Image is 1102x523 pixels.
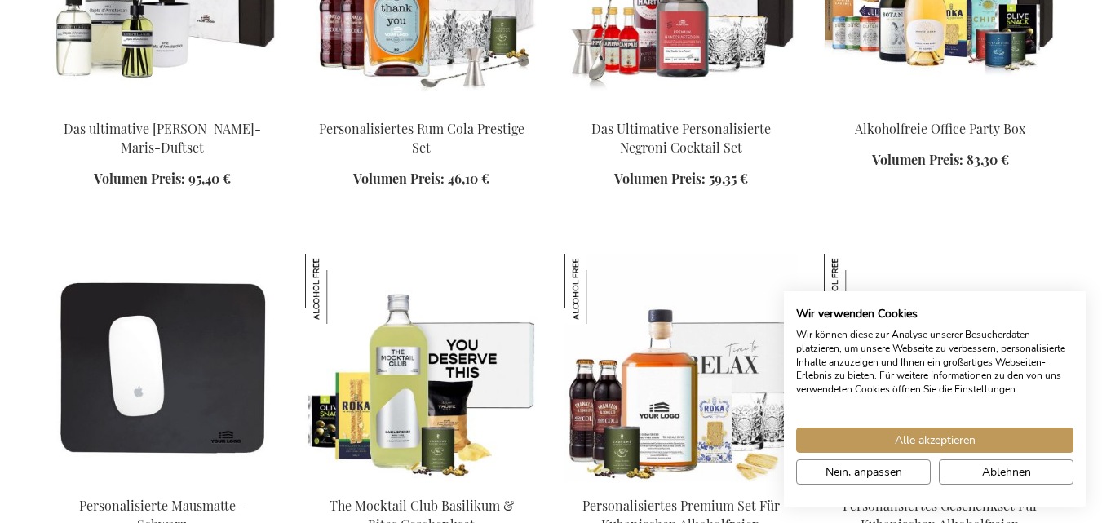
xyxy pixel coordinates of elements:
[564,254,798,482] img: Personalised Non-Alcoholic Cuban Spiced Rum Premium Set
[305,476,538,491] a: The Mocktail Club Basilikum & Bites Geschenkset The Mocktail Club Basilikum & Bites Geschenkset
[305,254,375,324] img: The Mocktail Club Basilikum & Bites Geschenkset
[319,120,524,156] a: Personalisiertes Rum Cola Prestige Set
[94,170,185,187] span: Volumen Preis:
[824,99,1057,114] a: Non-Alcoholic Office Party Box
[46,254,279,482] img: Personalised Leather Mouse Pad - Black
[614,170,706,187] span: Volumen Preis:
[46,99,279,114] a: The Ultimate Marie-Stella-Maris Fragrance Set
[967,151,1009,168] span: 83,30 €
[824,254,894,324] img: Personalisiertes Geschenkset Für Kubanischen Alkoholfreien Gewürzten Rum
[855,120,1025,137] a: Alkoholfreie Office Party Box
[564,476,798,491] a: Personalised Non-Alcoholic Cuban Spiced Rum Premium Set Personalisiertes Premium Set Für Kubanisc...
[614,170,748,188] a: Volumen Preis: 59,35 €
[305,254,538,482] img: The Mocktail Club Basilikum & Bites Geschenkset
[825,463,902,481] span: Nein, anpassen
[564,254,635,324] img: Personalisiertes Premium Set Für Kubanischen Alkoholfreien Gewürzten Rum
[353,170,489,188] a: Volumen Preis: 46,10 €
[188,170,231,187] span: 95,40 €
[796,428,1073,453] button: Akzeptieren Sie alle cookies
[939,459,1073,485] button: Alle verweigern cookies
[872,151,963,168] span: Volumen Preis:
[305,99,538,114] a: Personalised Rum Cola Prestige Set
[982,463,1031,481] span: Ablehnen
[64,120,261,156] a: Das ultimative [PERSON_NAME]-Maris-Duftset
[796,307,1073,321] h2: Wir verwenden Cookies
[796,328,1073,397] p: Wir können diese zur Analyse unserer Besucherdaten platzieren, um unsere Webseite zu verbessern, ...
[872,151,1009,170] a: Volumen Preis: 83,30 €
[824,254,1057,482] img: Personalisiertes Geschenkset Für Kubanischen Alkoholfreien Gewürzten Rum
[46,476,279,491] a: Personalised Leather Mouse Pad - Black
[353,170,445,187] span: Volumen Preis:
[709,170,748,187] span: 59,35 €
[94,170,231,188] a: Volumen Preis: 95,40 €
[796,459,931,485] button: cookie Einstellungen anpassen
[895,432,976,449] span: Alle akzeptieren
[591,120,771,156] a: Das Ultimative Personalisierte Negroni Cocktail Set
[448,170,489,187] span: 46,10 €
[564,99,798,114] a: The Ultimate Personalized Negroni Cocktail Set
